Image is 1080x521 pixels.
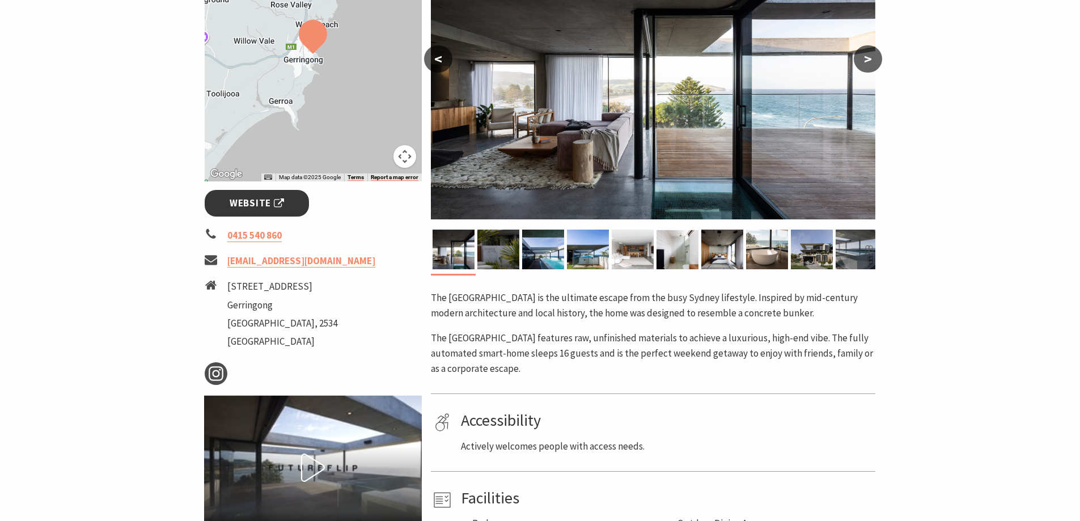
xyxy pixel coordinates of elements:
[227,316,337,331] li: [GEOGRAPHIC_DATA], 2534
[431,331,875,377] p: The [GEOGRAPHIC_DATA] features raw, unfinished materials to achieve a luxurious, high-end vibe. T...
[279,174,341,180] span: Map data ©2025 Google
[371,174,418,181] a: Report a map error
[205,190,310,217] a: Website
[227,255,375,268] a: [EMAIL_ADDRESS][DOMAIN_NAME]
[207,167,245,181] img: Google
[230,196,284,211] span: Website
[461,489,871,508] h4: Facilities
[348,174,364,181] a: Terms (opens in new tab)
[791,230,833,269] img: Front
[227,279,337,294] li: [STREET_ADDRESS]
[836,230,878,269] img: Pool
[207,167,245,181] a: Open this area in Google Maps (opens a new window)
[227,298,337,313] li: Gerringong
[461,439,871,454] p: Actively welcomes people with access needs.
[854,45,882,73] button: >
[227,334,337,349] li: [GEOGRAPHIC_DATA]
[431,290,875,321] p: The [GEOGRAPHIC_DATA] is the ultimate escape from the busy Sydney lifestyle. Inspired by mid-cent...
[477,230,519,269] img: Bunker House
[227,229,282,242] a: 0415 540 860
[424,45,452,73] button: <
[522,230,564,269] img: Bunker House
[461,411,871,430] h4: Accessibility
[701,230,743,269] img: Bunker House
[567,230,609,269] img: Bunker House
[393,145,416,168] button: Map camera controls
[657,230,698,269] img: Bunker House
[264,173,272,181] button: Keyboard shortcuts
[612,230,654,269] img: Bunker House
[746,230,788,269] img: Bunker House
